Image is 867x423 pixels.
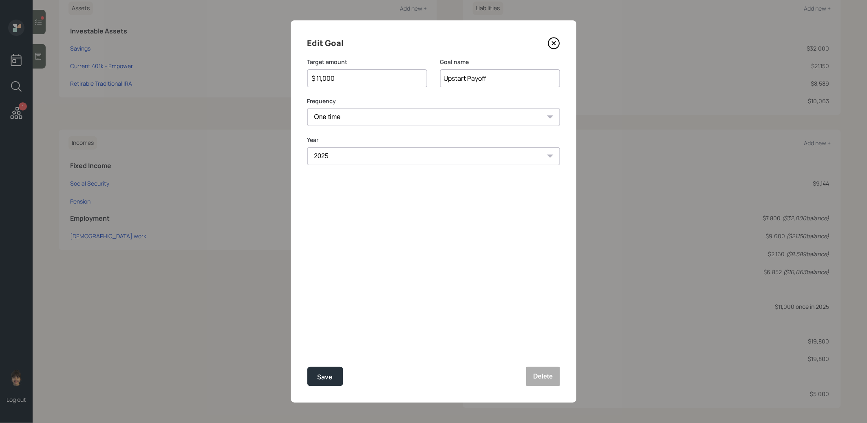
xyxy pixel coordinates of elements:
[307,37,344,50] h4: Edit Goal
[526,367,560,386] button: Delete
[307,58,427,66] label: Target amount
[307,367,343,386] button: Save
[307,136,560,144] label: Year
[440,58,560,66] label: Goal name
[307,97,560,105] label: Frequency
[318,372,333,383] div: Save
